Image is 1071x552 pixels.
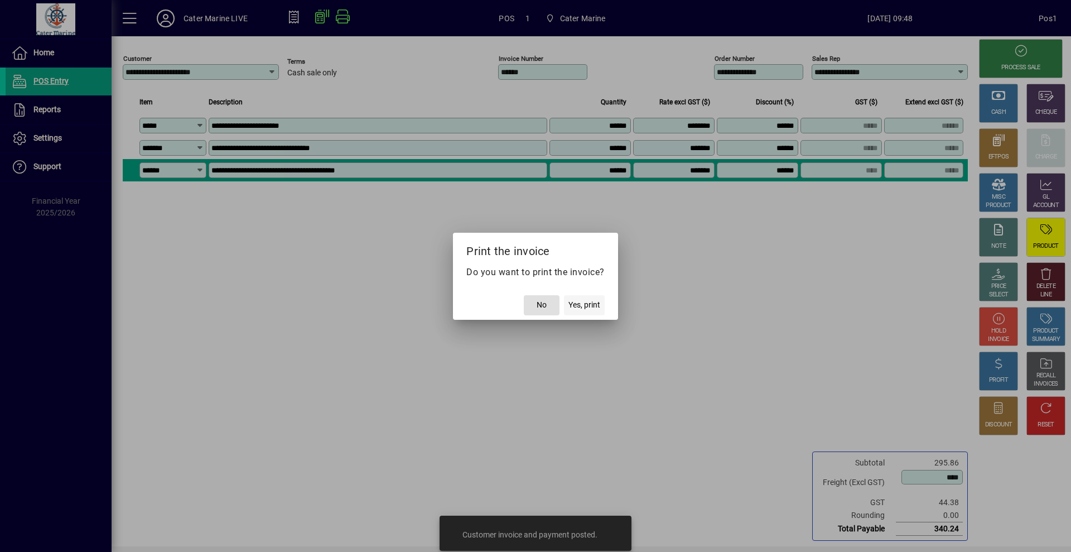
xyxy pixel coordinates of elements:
span: Yes, print [568,299,600,311]
button: No [524,295,559,315]
h2: Print the invoice [453,233,618,265]
p: Do you want to print the invoice? [466,266,605,279]
button: Yes, print [564,295,605,315]
span: No [537,299,547,311]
